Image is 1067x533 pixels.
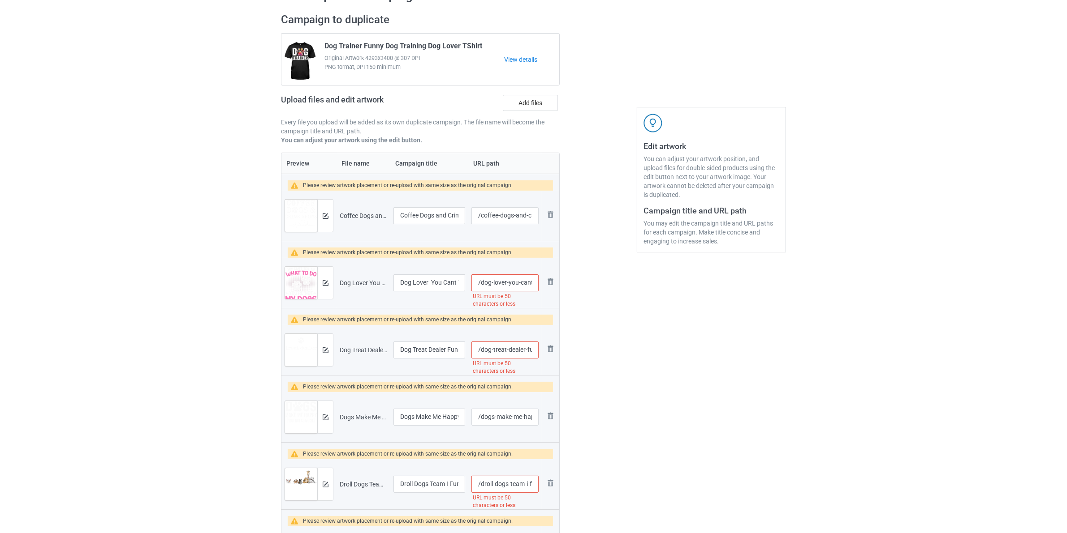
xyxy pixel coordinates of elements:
[324,63,504,72] span: PNG format, DPI 150 minimum
[303,382,513,392] div: Please review artwork placement or re-upload with same size as the original campaign.
[644,114,662,132] img: svg+xml;base64,PD94bWwgdmVyc2lvbj0iMS4wIiBlbmNvZGluZz0iVVRGLTgiPz4KPHN2ZyB3aWR0aD0iNDJweCIgaGVpZ2...
[291,249,303,256] img: warning
[291,316,303,323] img: warning
[503,95,558,111] label: Add files
[644,219,779,246] div: You may edit the campaign title and URL paths for each campaign. Make title concise and engaging ...
[340,278,387,287] div: Dog Lover You Cant Tell me What to do Youre not My Dogs TShirt (1).png
[303,180,513,191] div: Please review artwork placement or re-upload with same size as the original campaign.
[291,451,303,457] img: warning
[285,267,317,310] img: original.png
[471,291,539,309] div: URL must be 50 characters or less
[545,478,556,488] img: svg+xml;base64,PD94bWwgdmVyc2lvbj0iMS4wIiBlbmNvZGluZz0iVVRGLTgiPz4KPHN2ZyB3aWR0aD0iMjhweCIgaGVpZ2...
[291,384,303,390] img: warning
[281,153,337,174] th: Preview
[545,410,556,421] img: svg+xml;base64,PD94bWwgdmVyc2lvbj0iMS4wIiBlbmNvZGluZz0iVVRGLTgiPz4KPHN2ZyB3aWR0aD0iMjhweCIgaGVpZ2...
[323,482,328,487] img: svg+xml;base64,PD94bWwgdmVyc2lvbj0iMS4wIiBlbmNvZGluZz0iVVRGLTgiPz4KPHN2ZyB3aWR0aD0iMTRweCIgaGVpZ2...
[281,95,448,111] h2: Upload files and edit artwork
[545,343,556,354] img: svg+xml;base64,PD94bWwgdmVyc2lvbj0iMS4wIiBlbmNvZGluZz0iVVRGLTgiPz4KPHN2ZyB3aWR0aD0iMjhweCIgaGVpZ2...
[281,118,560,136] p: Every file you upload will be added as its own duplicate campaign. The file name will become the ...
[340,413,387,422] div: Dogs Make Me Happy You not so much TShirt.png
[545,209,556,220] img: svg+xml;base64,PD94bWwgdmVyc2lvbj0iMS4wIiBlbmNvZGluZz0iVVRGLTgiPz4KPHN2ZyB3aWR0aD0iMjhweCIgaGVpZ2...
[323,213,328,219] img: svg+xml;base64,PD94bWwgdmVyc2lvbj0iMS4wIiBlbmNvZGluZz0iVVRGLTgiPz4KPHN2ZyB3aWR0aD0iMTRweCIgaGVpZ2...
[471,493,539,511] div: URL must be 50 characters or less
[644,141,779,151] h3: Edit artwork
[303,516,513,526] div: Please review artwork placement or re-upload with same size as the original campaign.
[291,518,303,524] img: warning
[504,55,559,64] a: View details
[303,247,513,258] div: Please review artwork placement or re-upload with same size as the original campaign.
[323,414,328,420] img: svg+xml;base64,PD94bWwgdmVyc2lvbj0iMS4wIiBlbmNvZGluZz0iVVRGLTgiPz4KPHN2ZyB3aWR0aD0iMTRweCIgaGVpZ2...
[285,334,317,377] img: original.png
[324,42,482,54] span: Dog Trainer Funny Dog Training Dog Lover TShirt
[471,358,539,376] div: URL must be 50 characters or less
[281,136,422,144] b: You can adjust your artwork using the edit button.
[644,154,779,199] div: You can adjust your artwork position, and upload files for double-sided products using the edit b...
[340,345,387,354] div: Dog Treat Dealer Funny Humor Dog Owner Dog Treats Dog Lover TShirt.png
[468,153,542,174] th: URL path
[291,182,303,189] img: warning
[323,280,328,286] img: svg+xml;base64,PD94bWwgdmVyc2lvbj0iMS4wIiBlbmNvZGluZz0iVVRGLTgiPz4KPHN2ZyB3aWR0aD0iMTRweCIgaGVpZ2...
[285,200,317,243] img: original.png
[303,449,513,459] div: Please review artwork placement or re-upload with same size as the original campaign.
[337,153,390,174] th: File name
[281,13,560,27] h2: Campaign to duplicate
[303,315,513,325] div: Please review artwork placement or re-upload with same size as the original campaign.
[545,276,556,287] img: svg+xml;base64,PD94bWwgdmVyc2lvbj0iMS4wIiBlbmNvZGluZz0iVVRGLTgiPz4KPHN2ZyB3aWR0aD0iMjhweCIgaGVpZ2...
[340,480,387,489] div: Droll Dogs Team I Funny Puppy Dog Lover Cartoon Fun TShirt.png
[323,347,328,353] img: svg+xml;base64,PD94bWwgdmVyc2lvbj0iMS4wIiBlbmNvZGluZz0iVVRGLTgiPz4KPHN2ZyB3aWR0aD0iMTRweCIgaGVpZ2...
[285,401,317,444] img: original.png
[644,205,779,216] h3: Campaign title and URL path
[324,54,504,63] span: Original Artwork 4293x3400 @ 307 DPI
[390,153,468,174] th: Campaign title
[340,211,387,220] div: Coffee Dogs and Crime Shows Premium TShirt.png
[285,468,317,511] img: original.png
